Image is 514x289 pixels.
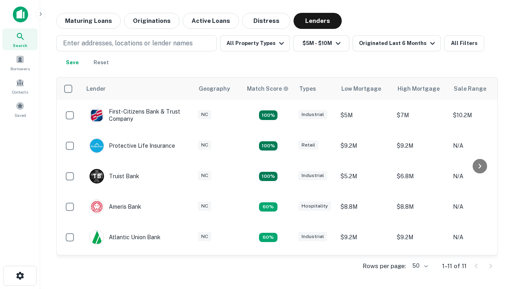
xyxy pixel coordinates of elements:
td: $9.2M [337,130,393,161]
div: NC [198,232,211,241]
div: Atlantic Union Bank [90,230,161,244]
div: Lender [86,84,106,94]
p: 1–11 of 11 [442,261,467,271]
div: Ameris Bank [90,199,141,214]
div: 50 [409,260,429,272]
div: Matching Properties: 3, hasApolloMatch: undefined [259,172,277,181]
td: $6.3M [337,252,393,283]
td: $6.8M [393,161,449,191]
th: Types [294,77,337,100]
div: NC [198,110,211,119]
th: Capitalize uses an advanced AI algorithm to match your search with the best lender. The match sco... [242,77,294,100]
span: Borrowers [10,65,30,72]
button: Originations [124,13,179,29]
div: Originated Last 6 Months [359,39,437,48]
span: Saved [14,112,26,118]
img: picture [90,108,104,122]
img: capitalize-icon.png [13,6,28,22]
td: $5M [337,100,393,130]
button: Lenders [294,13,342,29]
div: Geography [199,84,230,94]
button: Enter addresses, locations or lender names [56,35,217,51]
div: Industrial [298,171,327,180]
td: $8.8M [393,191,449,222]
td: $8.8M [337,191,393,222]
th: Geography [194,77,242,100]
td: $6.3M [393,252,449,283]
button: Reset [88,55,114,71]
td: $9.2M [393,222,449,252]
div: Retail [298,140,318,150]
p: T B [93,172,101,181]
td: $9.2M [393,130,449,161]
div: Capitalize uses an advanced AI algorithm to match your search with the best lender. The match sco... [247,84,289,93]
div: NC [198,171,211,180]
div: Matching Properties: 2, hasApolloMatch: undefined [259,110,277,120]
td: $9.2M [337,222,393,252]
th: High Mortgage [393,77,449,100]
button: Maturing Loans [56,13,121,29]
a: Contacts [2,75,38,97]
button: $5M - $10M [293,35,349,51]
div: First-citizens Bank & Trust Company [90,108,186,122]
div: Types [299,84,316,94]
p: Enter addresses, locations or lender names [63,39,193,48]
span: Search [13,42,27,49]
div: Hospitality [298,201,331,211]
div: Matching Properties: 2, hasApolloMatch: undefined [259,141,277,151]
div: High Mortgage [398,84,440,94]
button: Active Loans [183,13,239,29]
div: Sale Range [454,84,486,94]
th: Low Mortgage [337,77,393,100]
div: Matching Properties: 1, hasApolloMatch: undefined [259,233,277,242]
div: Industrial [298,110,327,119]
button: Save your search to get updates of matches that match your search criteria. [59,55,85,71]
div: Truist Bank [90,169,139,183]
span: Contacts [12,89,28,95]
div: NC [198,140,211,150]
button: All Filters [444,35,484,51]
th: Lender [82,77,194,100]
div: Protective Life Insurance [90,138,175,153]
div: Industrial [298,232,327,241]
p: Rows per page: [363,261,406,271]
img: picture [90,139,104,153]
button: Distress [242,13,290,29]
td: $5.2M [337,161,393,191]
img: picture [90,200,104,214]
a: Borrowers [2,52,38,73]
a: Search [2,28,38,50]
div: NC [198,201,211,211]
iframe: Chat Widget [474,225,514,263]
td: $7M [393,100,449,130]
h6: Match Score [247,84,287,93]
a: Saved [2,98,38,120]
button: All Property Types [220,35,290,51]
img: picture [90,230,104,244]
div: Matching Properties: 1, hasApolloMatch: undefined [259,202,277,212]
button: Originated Last 6 Months [353,35,441,51]
div: Low Mortgage [341,84,381,94]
